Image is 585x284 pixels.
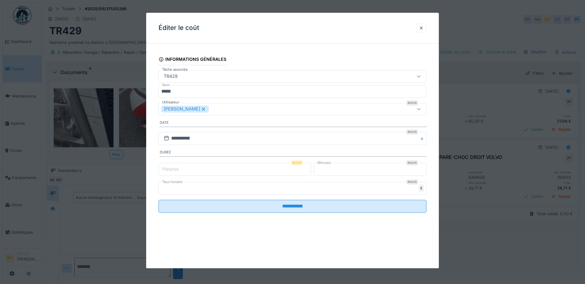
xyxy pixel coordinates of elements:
label: Minutes [316,160,332,165]
div: [PERSON_NAME] [161,106,209,113]
label: Utilisateur [161,100,180,105]
label: Nom [161,83,171,88]
label: Heures [161,165,180,173]
label: Taux horaire [161,179,184,185]
h3: Éditer le coût [159,24,199,32]
div: Requis [406,179,418,184]
div: Requis [406,101,418,106]
div: Requis [291,160,303,165]
label: Tâche associée [161,67,189,73]
div: TR429 [161,73,180,80]
div: Informations générales [159,55,226,65]
label: Durée [160,150,426,157]
div: Requis [406,160,418,165]
div: Requis [406,129,418,134]
div: € [419,184,424,192]
button: Close [420,132,426,145]
label: Date [160,120,426,127]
